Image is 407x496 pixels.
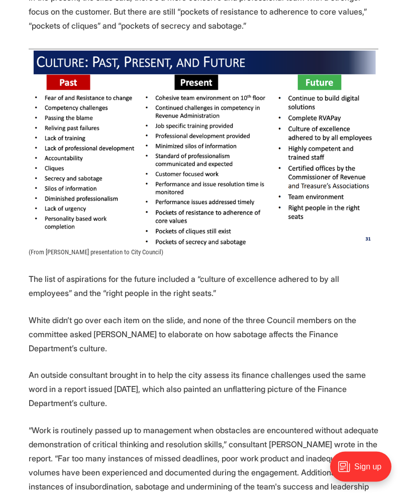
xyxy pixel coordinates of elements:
p: White didn’t go over each item on the slide, and none of the three Council members on the committ... [29,314,378,356]
p: The list of aspirations for the future included a “culture of excellence adhered to by all employ... [29,272,378,301]
p: An outside consultant brought in to help the city assess its finance challenges used the same wor... [29,368,378,411]
iframe: portal-trigger [322,447,407,496]
span: (From [PERSON_NAME] presentation to City Council) [29,249,163,256]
